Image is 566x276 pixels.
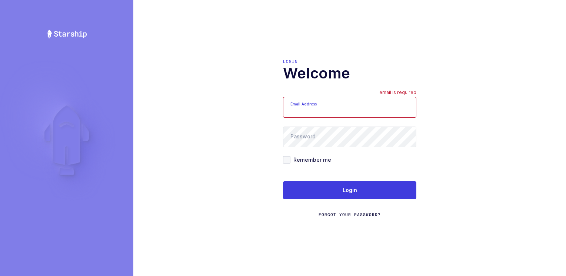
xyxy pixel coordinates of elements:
[283,58,416,64] div: Login
[46,30,87,38] img: Starship
[343,186,357,194] span: Login
[283,181,416,199] button: Login
[319,212,381,218] a: Forgot Your Password?
[283,127,416,147] input: Password
[283,64,416,82] h1: Welcome
[290,156,331,163] span: Remember me
[283,97,416,118] input: Email Address
[379,90,416,97] div: email is required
